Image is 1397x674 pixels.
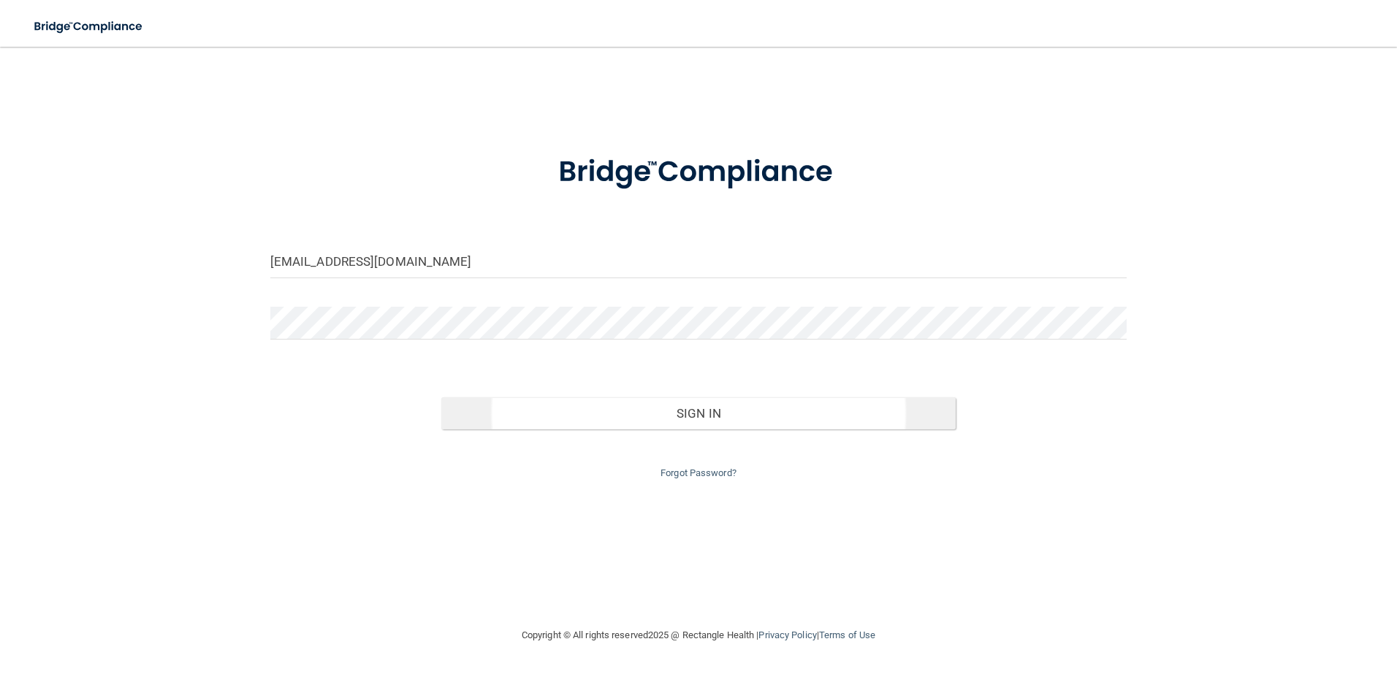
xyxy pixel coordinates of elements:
[441,397,956,429] button: Sign In
[819,629,875,640] a: Terms of Use
[1144,570,1379,629] iframe: Drift Widget Chat Controller
[661,467,736,478] a: Forgot Password?
[528,134,869,210] img: bridge_compliance_login_screen.278c3ca4.svg
[758,629,816,640] a: Privacy Policy
[270,245,1127,278] input: Email
[22,12,156,42] img: bridge_compliance_login_screen.278c3ca4.svg
[432,612,965,659] div: Copyright © All rights reserved 2025 @ Rectangle Health | |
